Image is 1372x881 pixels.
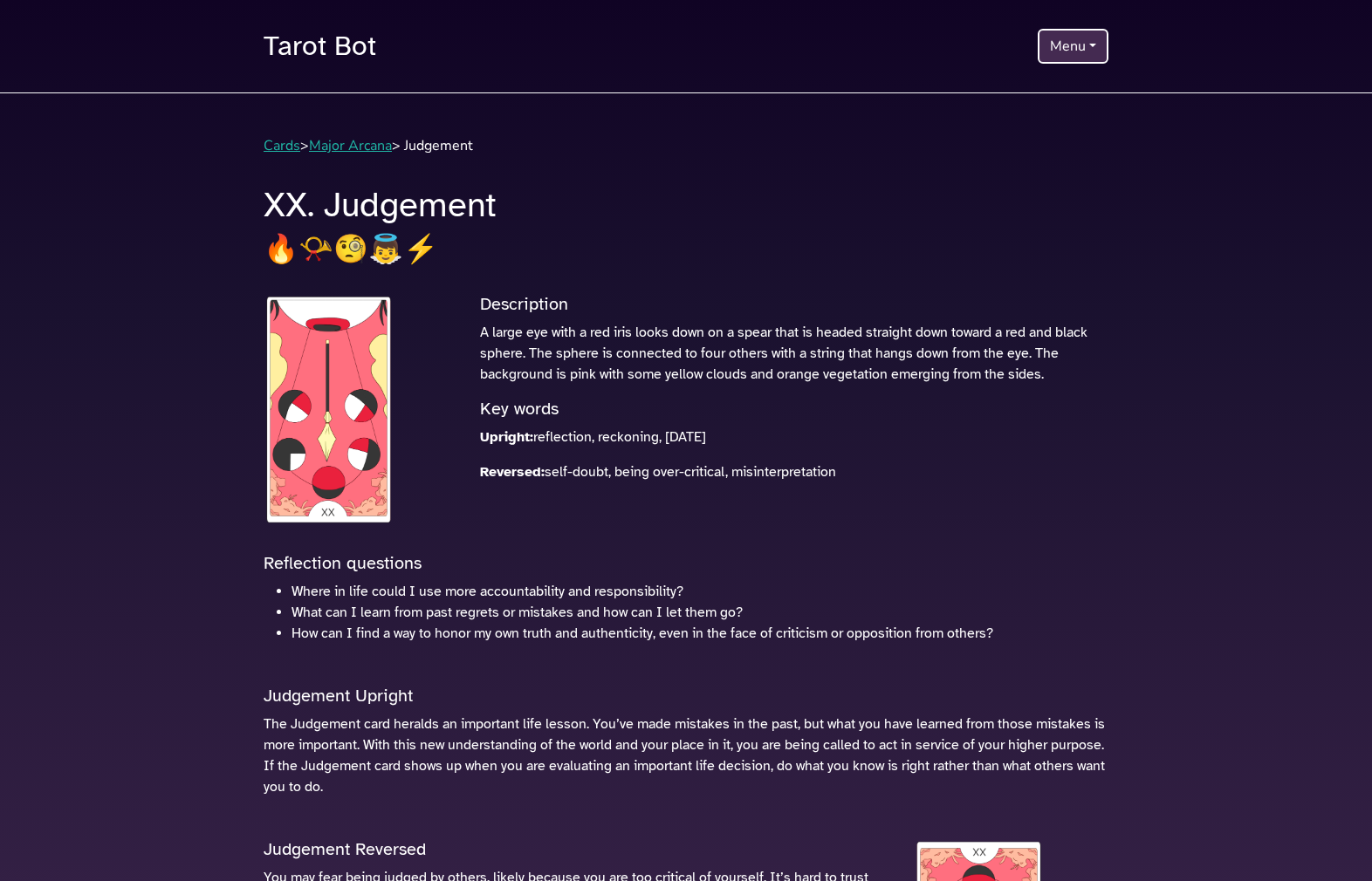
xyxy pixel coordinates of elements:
[480,427,1108,447] p: reflection, reckoning, [DATE]
[264,686,1108,707] h3: Judgement Upright
[309,136,392,155] a: Major Arcana
[292,602,1108,623] li: What can I learn from past regrets or mistakes and how can I let them go?
[480,399,1108,420] h3: Key words
[480,461,1108,482] p: self-doubt, being over-critical, misinterpretation
[264,714,1108,797] p: The Judgement card heralds an important life lesson. You’ve made mistakes in the past, but what y...
[292,623,1108,644] li: How can I find a way to honor my own truth and authenticity, even in the face of criticism or opp...
[480,428,533,446] span: Upright:
[253,135,1119,156] div: > > Judgement
[480,322,1108,385] p: A large eye with a red iris looks down on a spear that is headed straight down toward a red and b...
[264,233,1108,266] h2: 🔥📯🧐👼⚡️
[264,21,376,72] a: Tarot Bot
[264,839,892,860] h3: Judgement Reversed
[292,581,1108,602] li: Where in life could I use more accountability and responsibility?
[264,553,1108,574] h3: Reflection questions
[264,294,394,525] img: gFHLUwa.png
[1038,29,1108,64] button: Menu
[480,463,545,481] span: Reversed:
[264,184,1108,226] h1: XX. Judgement
[264,136,300,155] a: Cards
[480,294,1108,315] h3: Description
